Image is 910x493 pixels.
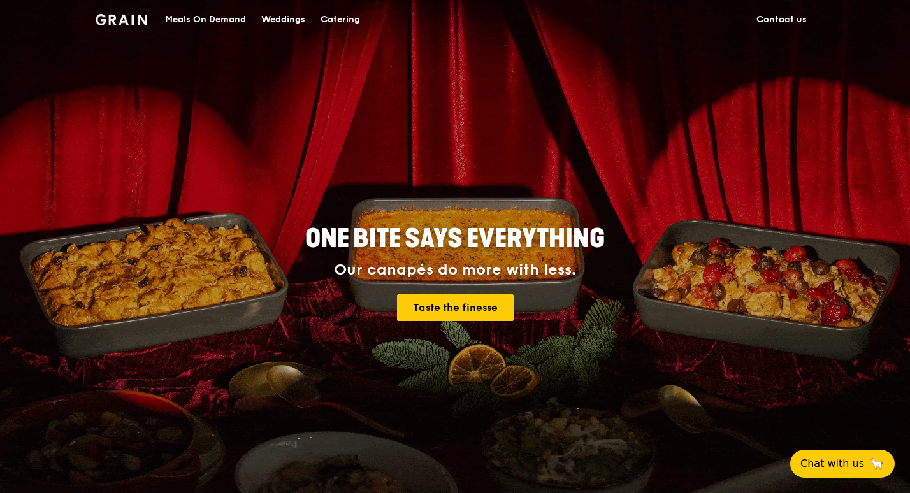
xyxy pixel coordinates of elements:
img: Grain [96,14,147,25]
span: 🦙 [869,456,885,471]
a: Taste the finesse [397,294,514,321]
div: Catering [321,1,360,39]
button: Chat with us🦙 [790,450,895,478]
a: Catering [313,1,368,39]
a: Contact us [749,1,814,39]
div: Weddings [261,1,305,39]
div: Meals On Demand [165,1,246,39]
a: Weddings [254,1,313,39]
div: Our canapés do more with less. [226,261,684,279]
span: Chat with us [800,456,864,471]
span: ONE BITE SAYS EVERYTHING [305,224,605,254]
